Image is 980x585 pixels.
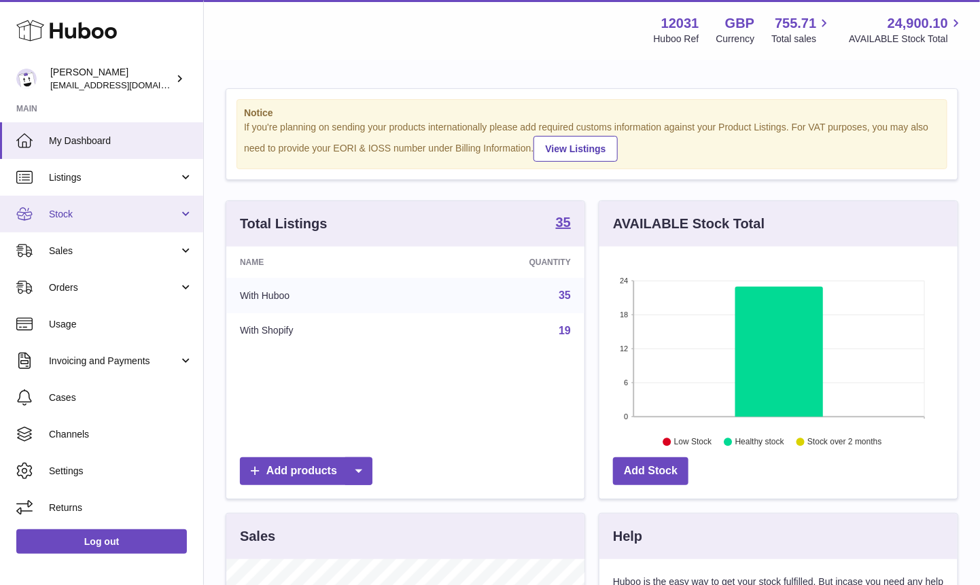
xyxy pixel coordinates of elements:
span: Invoicing and Payments [49,355,179,368]
span: Listings [49,171,179,184]
a: 24,900.10 AVAILABLE Stock Total [849,14,964,46]
text: 0 [624,412,628,421]
span: Sales [49,245,179,258]
h3: Total Listings [240,215,328,233]
td: With Huboo [226,278,419,313]
text: 12 [620,344,628,353]
span: Cases [49,391,193,404]
a: 19 [559,325,571,336]
a: 35 [559,289,571,301]
th: Quantity [419,247,584,278]
span: Channels [49,428,193,441]
text: Stock over 2 months [807,437,881,446]
a: Log out [16,529,187,554]
span: My Dashboard [49,135,193,147]
a: View Listings [533,136,617,162]
text: Healthy stock [735,437,785,446]
div: Currency [716,33,755,46]
a: 35 [556,215,571,232]
span: Orders [49,281,179,294]
h3: Sales [240,527,275,546]
a: Add products [240,457,372,485]
th: Name [226,247,419,278]
h3: AVAILABLE Stock Total [613,215,765,233]
div: [PERSON_NAME] [50,66,173,92]
span: 24,900.10 [888,14,948,33]
strong: 12031 [661,14,699,33]
td: With Shopify [226,313,419,349]
span: Total sales [771,33,832,46]
text: Low Stock [674,437,712,446]
div: Huboo Ref [654,33,699,46]
span: Returns [49,501,193,514]
img: admin@makewellforyou.com [16,69,37,89]
span: Stock [49,208,179,221]
span: Usage [49,318,193,331]
a: Add Stock [613,457,688,485]
a: 755.71 Total sales [771,14,832,46]
text: 18 [620,311,628,319]
text: 24 [620,277,628,285]
span: Settings [49,465,193,478]
span: [EMAIL_ADDRESS][DOMAIN_NAME] [50,79,200,90]
strong: GBP [725,14,754,33]
strong: Notice [244,107,940,120]
h3: Help [613,527,642,546]
div: If you're planning on sending your products internationally please add required customs informati... [244,121,940,162]
span: AVAILABLE Stock Total [849,33,964,46]
span: 755.71 [775,14,816,33]
strong: 35 [556,215,571,229]
text: 6 [624,378,628,387]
